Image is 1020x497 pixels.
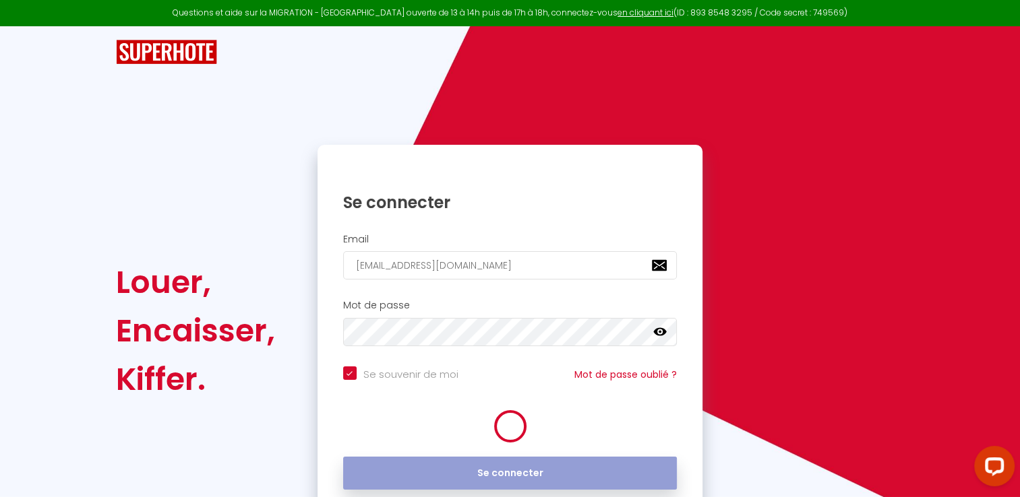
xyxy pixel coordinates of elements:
div: Kiffer. [116,355,275,403]
a: en cliquant ici [618,7,673,18]
div: Encaisser, [116,306,275,355]
h2: Mot de passe [343,300,678,311]
h1: Se connecter [343,192,678,213]
input: Ton Email [343,251,678,279]
iframe: LiveChat chat widget [963,440,1020,497]
h2: Email [343,234,678,245]
a: Mot de passe oublié ? [574,368,677,381]
img: SuperHote logo [116,40,217,65]
div: Louer, [116,258,275,306]
button: Se connecter [343,457,678,490]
